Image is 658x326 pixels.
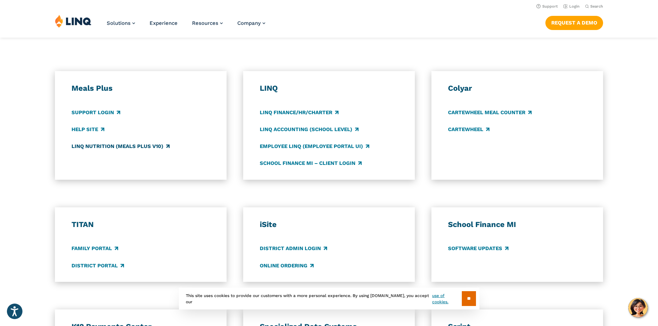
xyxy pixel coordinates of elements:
[432,293,461,305] a: use of cookies.
[71,126,104,133] a: Help Site
[192,20,223,26] a: Resources
[563,4,580,9] a: Login
[71,262,124,269] a: District Portal
[448,109,532,116] a: CARTEWHEEL Meal Counter
[71,220,210,229] h3: TITAN
[448,83,587,93] h3: Colyar
[628,298,648,317] button: Hello, have a question? Let’s chat.
[192,20,218,26] span: Resources
[237,20,265,26] a: Company
[260,220,399,229] h3: iSite
[107,20,135,26] a: Solutions
[260,262,314,269] a: Online Ordering
[260,109,338,116] a: LINQ Finance/HR/Charter
[260,126,359,133] a: LINQ Accounting (school level)
[448,126,489,133] a: CARTEWHEEL
[107,20,131,26] span: Solutions
[71,109,120,116] a: Support Login
[150,20,178,26] a: Experience
[260,159,362,167] a: School Finance MI – Client Login
[179,288,479,309] div: This site uses cookies to provide our customers with a more personal experience. By using [DOMAIN...
[260,142,369,150] a: Employee LINQ (Employee Portal UI)
[545,14,603,30] nav: Button Navigation
[448,220,587,229] h3: School Finance MI
[107,14,265,37] nav: Primary Navigation
[55,14,92,28] img: LINQ | K‑12 Software
[590,4,603,9] span: Search
[71,245,118,253] a: Family Portal
[545,16,603,30] a: Request a Demo
[260,83,399,93] h3: LINQ
[71,83,210,93] h3: Meals Plus
[585,4,603,9] button: Open Search Bar
[71,142,170,150] a: LINQ Nutrition (Meals Plus v10)
[536,4,558,9] a: Support
[260,245,327,253] a: District Admin Login
[448,245,508,253] a: Software Updates
[237,20,261,26] span: Company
